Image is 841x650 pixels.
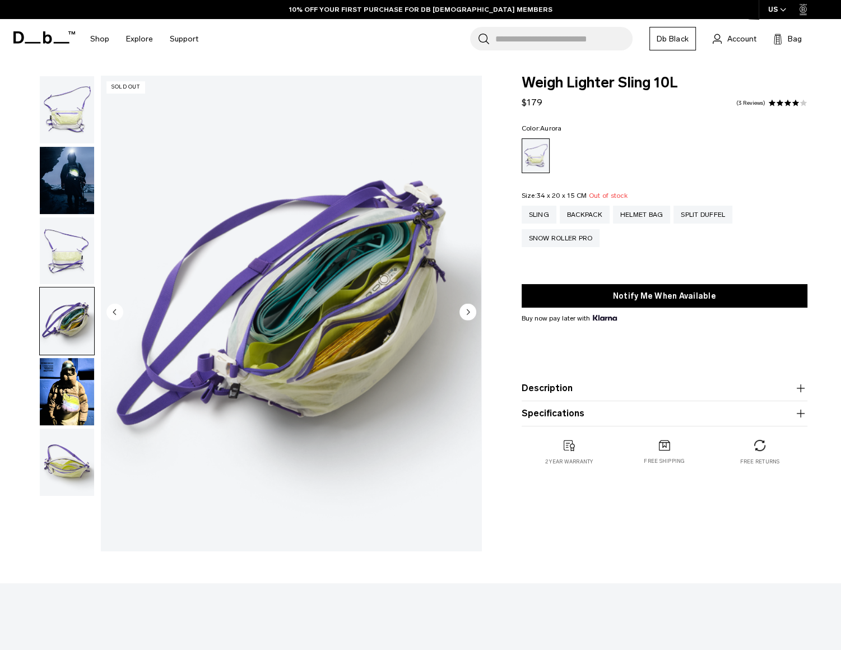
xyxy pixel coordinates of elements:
[540,124,562,132] span: Aurora
[545,458,593,466] p: 2 year warranty
[673,206,732,224] a: Split Duffel
[560,206,610,224] a: Backpack
[90,19,109,59] a: Shop
[40,76,94,143] img: Weigh_Lighter_Sling_10L_1.png
[101,76,481,551] img: Weigh_Lighter_Sling_10L_3.png
[713,32,756,45] a: Account
[589,192,628,199] span: Out of stock
[522,125,562,132] legend: Color:
[39,287,95,355] button: Weigh_Lighter_Sling_10L_3.png
[522,382,807,395] button: Description
[39,146,95,215] button: Weigh_Lighter_Sling_10L_Lifestyle.png
[170,19,198,59] a: Support
[727,33,756,45] span: Account
[522,76,807,90] span: Weigh Lighter Sling 10L
[459,304,476,323] button: Next slide
[522,192,628,199] legend: Size:
[522,284,807,308] button: Notify Me When Available
[106,81,145,93] p: Sold Out
[39,217,95,285] button: Weigh_Lighter_Sling_10L_2.png
[649,27,696,50] a: Db Black
[773,32,802,45] button: Bag
[126,19,153,59] a: Explore
[40,147,94,214] img: Weigh_Lighter_Sling_10L_Lifestyle.png
[522,206,556,224] a: Sling
[736,100,765,106] a: 3 reviews
[106,304,123,323] button: Previous slide
[40,217,94,285] img: Weigh_Lighter_Sling_10L_2.png
[522,313,617,323] span: Buy now pay later with
[289,4,552,15] a: 10% OFF YOUR FIRST PURCHASE FOR DB [DEMOGRAPHIC_DATA] MEMBERS
[39,76,95,144] button: Weigh_Lighter_Sling_10L_1.png
[40,429,94,496] img: Weigh_Lighter_Sling_10L_4.png
[39,357,95,426] button: Weigh Lighter Sling 10L Aurora
[101,76,481,551] li: 4 / 6
[82,19,207,59] nav: Main Navigation
[788,33,802,45] span: Bag
[537,192,587,199] span: 34 x 20 x 15 CM
[740,458,779,466] p: Free returns
[39,428,95,496] button: Weigh_Lighter_Sling_10L_4.png
[40,287,94,355] img: Weigh_Lighter_Sling_10L_3.png
[522,138,550,173] a: Aurora
[613,206,671,224] a: Helmet Bag
[593,315,617,321] img: {"height" => 20, "alt" => "Klarna"}
[522,229,600,247] a: Snow Roller Pro
[522,407,807,420] button: Specifications
[40,358,94,425] img: Weigh Lighter Sling 10L Aurora
[522,97,542,108] span: $179
[644,457,685,465] p: Free shipping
